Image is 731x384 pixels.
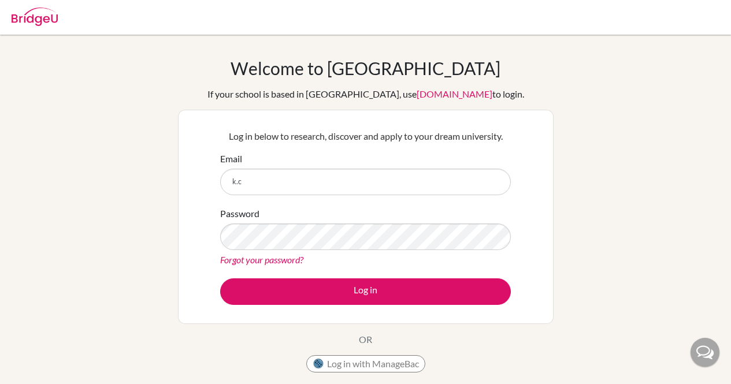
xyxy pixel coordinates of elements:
[417,88,492,99] a: [DOMAIN_NAME]
[220,254,303,265] a: Forgot your password?
[220,278,511,305] button: Log in
[359,333,372,346] p: OR
[220,129,511,143] p: Log in below to research, discover and apply to your dream university.
[220,152,242,166] label: Email
[220,207,259,221] label: Password
[231,58,500,79] h1: Welcome to [GEOGRAPHIC_DATA]
[12,8,58,26] img: Bridge-U
[306,355,425,372] button: Log in with ManageBac
[207,87,524,101] div: If your school is based in [GEOGRAPHIC_DATA], use to login.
